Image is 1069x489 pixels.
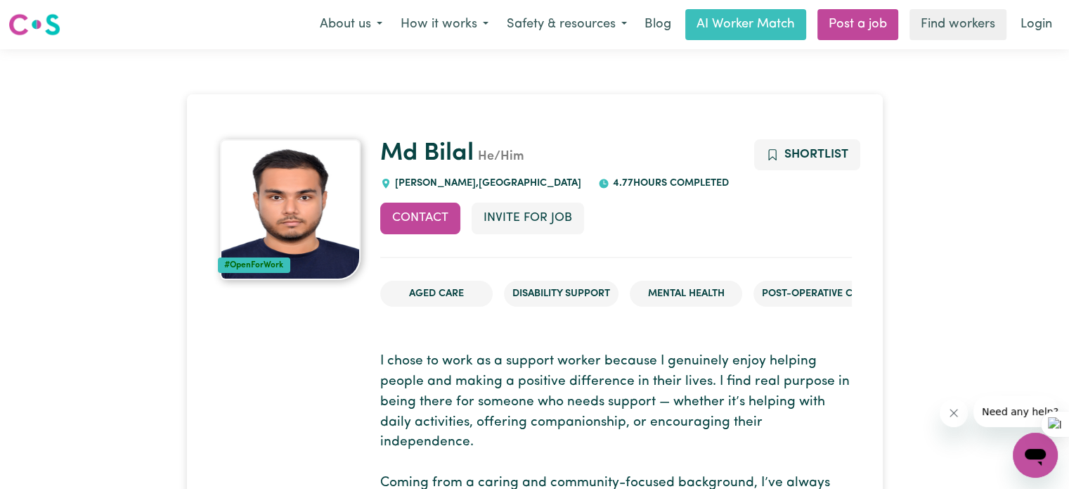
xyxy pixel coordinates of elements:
li: Mental Health [630,281,742,307]
li: Post-operative care [753,281,879,307]
button: About us [311,10,391,39]
iframe: Button to launch messaging window [1013,433,1058,478]
a: Md Bilal [380,141,474,166]
button: Add to shortlist [754,139,860,170]
button: Contact [380,203,460,234]
span: [PERSON_NAME] , [GEOGRAPHIC_DATA] [391,178,581,189]
a: Md Bilal's profile picture'#OpenForWork [218,139,364,280]
iframe: Message from company [973,396,1058,427]
button: Safety & resources [498,10,636,39]
a: Post a job [817,9,898,40]
a: Careseekers logo [8,8,60,41]
img: Careseekers logo [8,12,60,37]
a: Blog [636,9,680,40]
span: Need any help? [8,10,85,21]
button: Invite for Job [472,203,584,234]
a: Find workers [909,9,1006,40]
div: #OpenForWork [218,258,291,273]
a: Login [1012,9,1061,40]
span: Shortlist [784,148,848,160]
li: Aged Care [380,281,493,307]
iframe: Close message [940,399,968,427]
button: How it works [391,10,498,39]
li: Disability Support [504,281,618,307]
img: Md Bilal [220,139,361,280]
span: He/Him [474,151,524,163]
a: AI Worker Match [685,9,806,40]
span: 4.77 hours completed [609,178,729,189]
